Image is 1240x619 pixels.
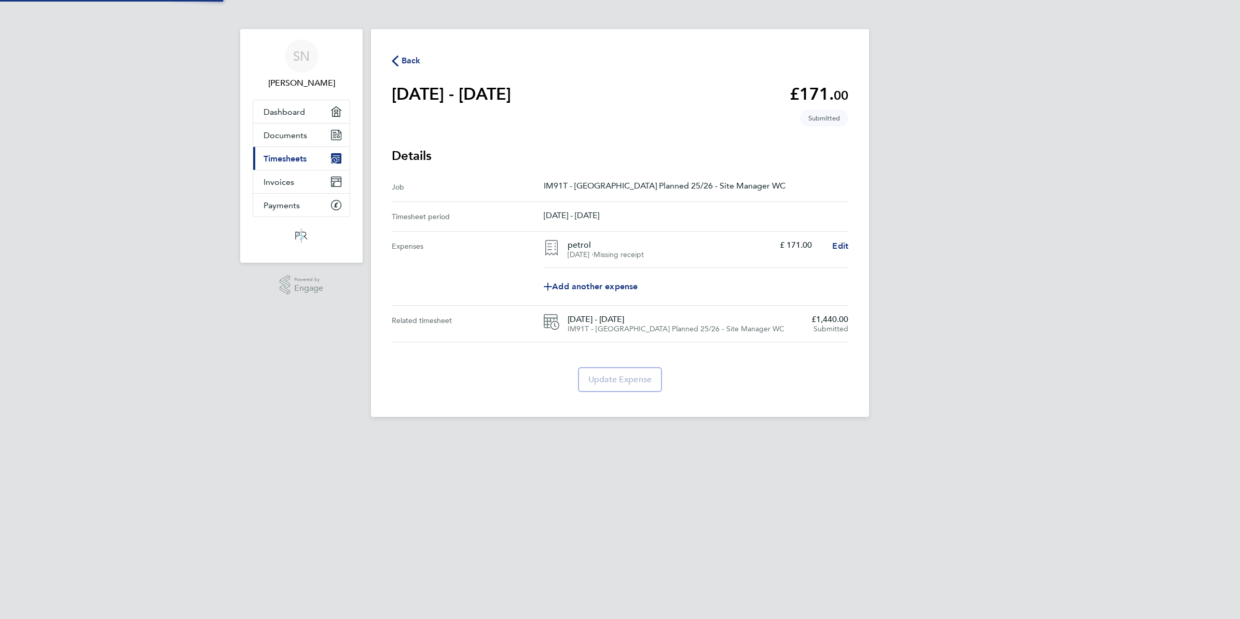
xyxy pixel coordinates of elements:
[568,325,784,333] span: IM91T - [GEOGRAPHIC_DATA] Planned 25/26 - Site Manager WC
[280,275,324,295] a: Powered byEngage
[264,200,300,210] span: Payments
[292,227,311,244] img: psrsolutions-logo-retina.png
[294,284,323,293] span: Engage
[294,275,323,284] span: Powered by
[264,154,307,164] span: Timesheets
[832,241,848,251] span: Edit
[832,240,848,252] a: Edit
[402,55,421,67] span: Back
[780,240,812,250] p: £ 171.00
[800,110,848,127] span: This timesheet is Submitted.
[544,282,638,291] span: Add another expense
[253,194,350,217] a: Payments
[544,181,848,191] p: IM91T - [GEOGRAPHIC_DATA] Planned 25/26 - Site Manager WC
[544,276,848,297] a: Add another expense
[392,147,848,164] h3: Details
[392,54,421,67] button: Back
[790,84,848,104] app-decimal: £171.
[392,232,544,305] div: Expenses
[568,240,771,250] h4: petrol
[253,170,350,193] a: Invoices
[594,250,644,259] span: Missing receipt
[264,130,307,140] span: Documents
[814,325,848,333] span: Submitted
[293,49,310,63] span: SN
[544,210,848,220] p: [DATE] - [DATE]
[253,227,350,244] a: Go to home page
[253,100,350,123] a: Dashboard
[392,181,544,193] div: Job
[392,84,511,104] h1: [DATE] - [DATE]
[568,250,594,259] span: [DATE] ⋅
[264,107,305,117] span: Dashboard
[264,177,294,187] span: Invoices
[253,124,350,146] a: Documents
[392,314,544,333] div: Related timesheet
[834,88,848,103] span: 00
[392,210,544,223] div: Timesheet period
[240,29,363,263] nav: Main navigation
[253,39,350,89] a: SN[PERSON_NAME]
[544,314,848,333] a: [DATE] - [DATE]IM91T - [GEOGRAPHIC_DATA] Planned 25/26 - Site Manager WC£1,440.00Submitted
[253,147,350,170] a: Timesheets
[568,314,803,325] span: [DATE] - [DATE]
[811,314,848,325] span: £1,440.00
[253,77,350,89] span: Steve Nickless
